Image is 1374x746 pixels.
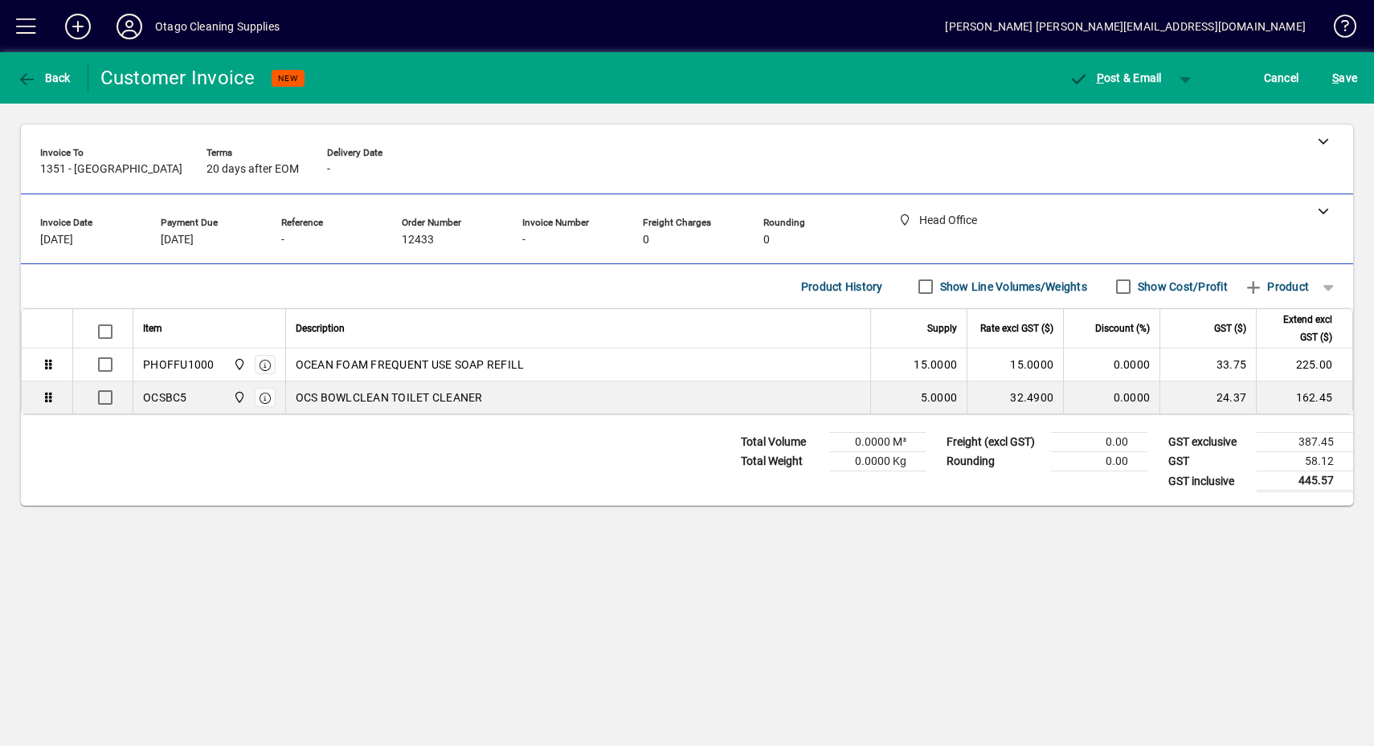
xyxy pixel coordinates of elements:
[161,234,194,247] span: [DATE]
[52,12,104,41] button: Add
[1160,452,1257,471] td: GST
[296,357,525,373] span: OCEAN FOAM FREQUENT USE SOAP REFILL
[1063,381,1159,414] td: 0.0000
[40,234,73,247] span: [DATE]
[100,65,256,91] div: Customer Invoice
[143,320,162,337] span: Item
[938,433,1051,452] td: Freight (excl GST)
[795,272,889,301] button: Product History
[278,73,298,84] span: NEW
[104,12,155,41] button: Profile
[914,357,957,373] span: 15.0000
[733,433,829,452] td: Total Volume
[1257,433,1353,452] td: 387.45
[927,320,957,337] span: Supply
[733,452,829,471] td: Total Weight
[1256,381,1352,414] td: 162.45
[1214,320,1246,337] span: GST ($)
[40,163,182,176] span: 1351 - [GEOGRAPHIC_DATA]
[207,163,299,176] span: 20 days after EOM
[296,320,345,337] span: Description
[281,234,284,247] span: -
[1257,471,1353,491] td: 445.57
[1264,65,1299,91] span: Cancel
[229,389,247,406] span: Head Office
[1159,381,1256,414] td: 24.37
[945,14,1306,39] div: [PERSON_NAME] [PERSON_NAME][EMAIL_ADDRESS][DOMAIN_NAME]
[13,63,75,92] button: Back
[829,452,926,471] td: 0.0000 Kg
[522,234,525,247] span: -
[763,234,770,247] span: 0
[829,433,926,452] td: 0.0000 M³
[1236,272,1317,301] button: Product
[1332,71,1339,84] span: S
[977,357,1053,373] div: 15.0000
[1051,433,1147,452] td: 0.00
[17,71,71,84] span: Back
[143,389,187,406] div: OCSBC5
[1069,71,1162,84] span: ost & Email
[1051,452,1147,471] td: 0.00
[327,163,330,176] span: -
[1095,320,1150,337] span: Discount (%)
[980,320,1053,337] span: Rate excl GST ($)
[1063,349,1159,381] td: 0.0000
[1061,63,1170,92] button: Post & Email
[1266,311,1332,346] span: Extend excl GST ($)
[1160,433,1257,452] td: GST exclusive
[1159,349,1256,381] td: 33.75
[1332,65,1357,91] span: ave
[643,234,649,247] span: 0
[801,274,883,300] span: Product History
[1257,452,1353,471] td: 58.12
[1328,63,1361,92] button: Save
[296,389,483,406] span: OCS BOWLCLEAN TOILET CLEANER
[938,452,1051,471] td: Rounding
[937,279,1087,295] label: Show Line Volumes/Weights
[1097,71,1104,84] span: P
[921,389,958,406] span: 5.0000
[229,356,247,373] span: Head Office
[1256,349,1352,381] td: 225.00
[977,389,1053,406] div: 32.4900
[155,14,280,39] div: Otago Cleaning Supplies
[402,234,434,247] span: 12433
[1260,63,1303,92] button: Cancel
[1160,471,1257,491] td: GST inclusive
[1244,274,1309,300] span: Product
[1135,279,1228,295] label: Show Cost/Profit
[143,357,215,373] div: PHOFFU1000
[1322,3,1354,55] a: Knowledge Base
